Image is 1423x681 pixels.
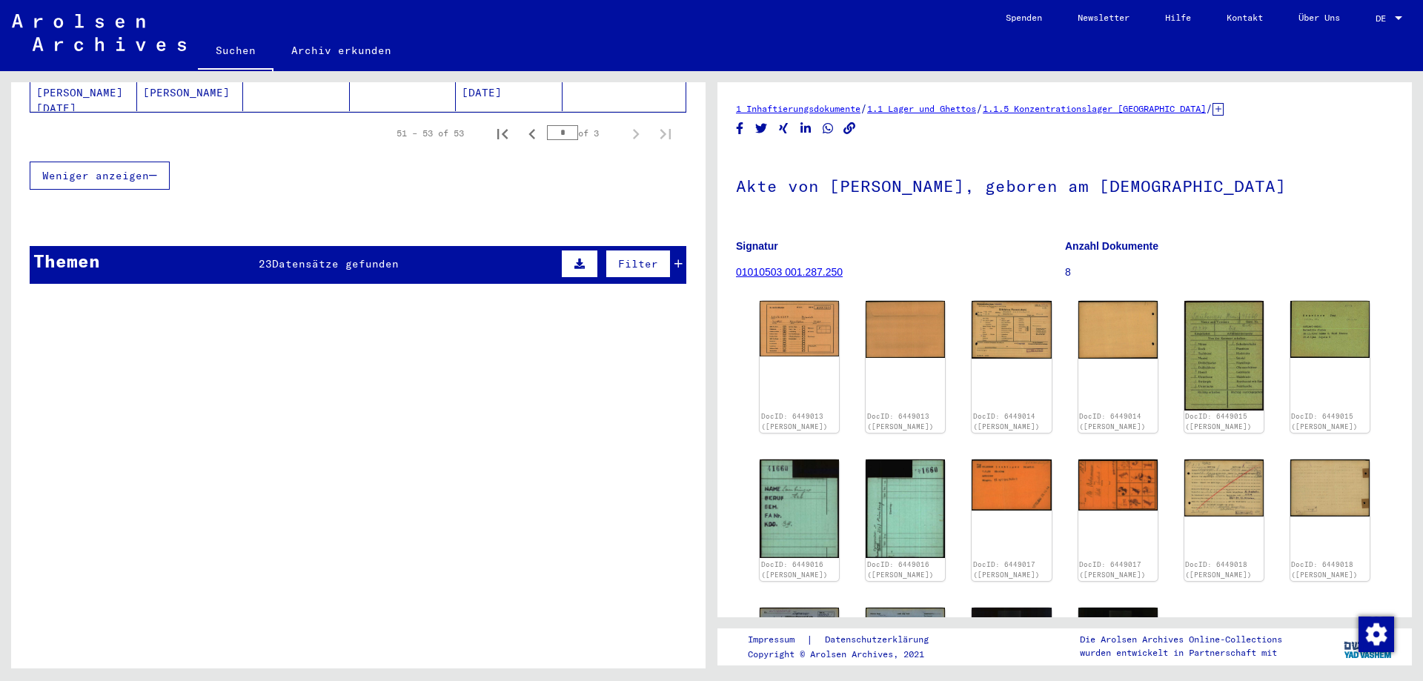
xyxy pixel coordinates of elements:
[1290,301,1370,358] img: 002.jpg
[198,33,273,71] a: Suchen
[30,162,170,190] button: Weniger anzeigen
[760,301,839,356] img: 001.jpg
[517,119,547,148] button: Previous page
[732,119,748,138] button: Share on Facebook
[866,608,945,664] img: 002.jpg
[273,33,409,68] a: Archiv erkunden
[1290,459,1370,516] img: 002.jpg
[748,648,946,661] p: Copyright © Arolsen Archives, 2021
[736,103,860,114] a: 1 Inhaftierungsdokumente
[618,257,658,270] span: Filter
[547,126,621,140] div: of 3
[973,560,1040,579] a: DocID: 6449017 ([PERSON_NAME])
[1080,646,1282,660] p: wurden entwickelt in Partnerschaft mit
[748,632,806,648] a: Impressum
[259,257,272,270] span: 23
[972,459,1051,511] img: 001.jpg
[973,412,1040,431] a: DocID: 6449014 ([PERSON_NAME])
[813,632,946,648] a: Datenschutzerklärung
[866,459,945,558] img: 002.jpg
[866,301,945,358] img: 002.jpg
[1291,560,1358,579] a: DocID: 6449018 ([PERSON_NAME])
[1080,633,1282,646] p: Die Arolsen Archives Online-Collections
[820,119,836,138] button: Share on WhatsApp
[1184,459,1264,516] img: 001.jpg
[1376,13,1392,24] span: DE
[736,266,843,278] a: 01010503 001.287.250
[867,412,934,431] a: DocID: 6449013 ([PERSON_NAME])
[1078,301,1158,359] img: 002.jpg
[798,119,814,138] button: Share on LinkedIn
[761,412,828,431] a: DocID: 6449013 ([PERSON_NAME])
[860,102,867,115] span: /
[621,119,651,148] button: Next page
[456,75,563,111] mat-cell: [DATE]
[33,248,100,274] div: Themen
[137,75,244,111] mat-cell: [PERSON_NAME]
[1079,560,1146,579] a: DocID: 6449017 ([PERSON_NAME])
[776,119,792,138] button: Share on Xing
[1185,560,1252,579] a: DocID: 6449018 ([PERSON_NAME])
[867,560,934,579] a: DocID: 6449016 ([PERSON_NAME])
[867,103,976,114] a: 1.1 Lager und Ghettos
[761,560,828,579] a: DocID: 6449016 ([PERSON_NAME])
[736,152,1393,217] h1: Akte von [PERSON_NAME], geboren am [DEMOGRAPHIC_DATA]
[42,169,149,182] span: Weniger anzeigen
[488,119,517,148] button: First page
[1291,412,1358,431] a: DocID: 6449015 ([PERSON_NAME])
[1184,301,1264,411] img: 001.jpg
[12,14,186,51] img: Arolsen_neg.svg
[1341,628,1396,665] img: yv_logo.png
[272,257,399,270] span: Datensätze gefunden
[842,119,858,138] button: Copy link
[30,75,137,111] mat-cell: WEINICH [PERSON_NAME] [DATE]
[1065,240,1158,252] b: Anzahl Dokumente
[1185,412,1252,431] a: DocID: 6449015 ([PERSON_NAME])
[397,127,464,140] div: 51 – 53 of 53
[1065,265,1393,280] p: 8
[1206,102,1213,115] span: /
[972,301,1051,358] img: 001.jpg
[1078,459,1158,511] img: 002.jpg
[760,608,839,664] img: 001.jpg
[983,103,1206,114] a: 1.1.5 Konzentrationslager [GEOGRAPHIC_DATA]
[1359,617,1394,652] img: Zustimmung ändern
[606,250,671,278] button: Filter
[748,632,946,648] div: |
[651,119,680,148] button: Last page
[754,119,769,138] button: Share on Twitter
[760,459,839,558] img: 001.jpg
[976,102,983,115] span: /
[736,240,778,252] b: Signatur
[1079,412,1146,431] a: DocID: 6449014 ([PERSON_NAME])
